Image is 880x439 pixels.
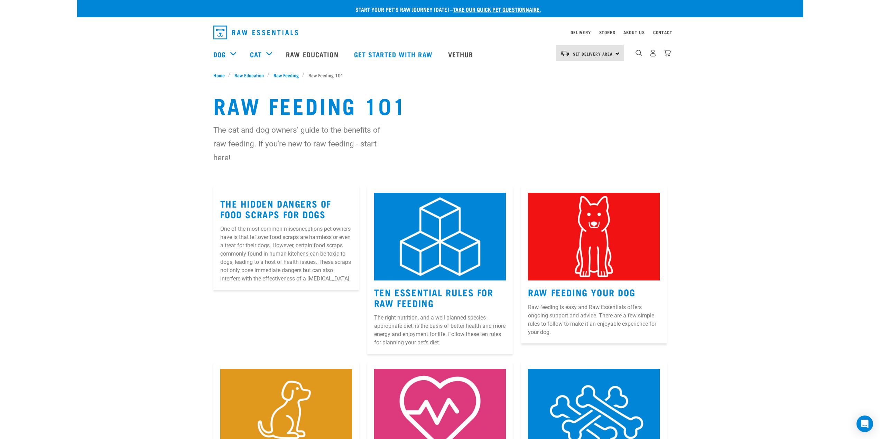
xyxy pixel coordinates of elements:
[453,8,541,11] a: take our quick pet questionnaire.
[374,193,506,280] img: 1.jpg
[571,31,591,34] a: Delivery
[347,40,441,68] a: Get started with Raw
[250,49,262,59] a: Cat
[213,71,229,79] a: Home
[856,416,873,432] div: Open Intercom Messenger
[274,71,299,79] span: Raw Feeding
[560,50,569,56] img: van-moving.png
[528,193,660,280] img: 2.jpg
[664,49,671,57] img: home-icon@2x.png
[213,123,395,164] p: The cat and dog owners' guide to the benefits of raw feeding. If you're new to raw feeding - star...
[528,303,660,336] p: Raw feeding is easy and Raw Essentials offers ongoing support and advice. There are a few simple ...
[213,49,226,59] a: Dog
[441,40,482,68] a: Vethub
[213,71,225,79] span: Home
[213,26,298,39] img: Raw Essentials Logo
[653,31,673,34] a: Contact
[528,289,635,295] a: Raw Feeding Your Dog
[82,5,808,13] p: Start your pet’s raw journey [DATE] –
[636,50,642,56] img: home-icon-1@2x.png
[231,71,267,79] a: Raw Education
[374,289,493,305] a: Ten Essential Rules for Raw Feeding
[279,40,347,68] a: Raw Education
[623,31,645,34] a: About Us
[270,71,302,79] a: Raw Feeding
[649,49,657,57] img: user.png
[213,71,667,79] nav: breadcrumbs
[599,31,615,34] a: Stores
[573,53,613,55] span: Set Delivery Area
[234,71,264,79] span: Raw Education
[220,201,332,217] a: The Hidden Dangers of Food Scraps for Dogs
[374,314,506,347] p: The right nutrition, and a well planned species-appropriate diet, is the basis of better health a...
[213,93,667,117] h1: Raw Feeding 101
[208,23,673,42] nav: dropdown navigation
[77,40,803,68] nav: dropdown navigation
[220,225,352,283] p: One of the most common misconceptions pet owners have is that leftover food scraps are harmless o...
